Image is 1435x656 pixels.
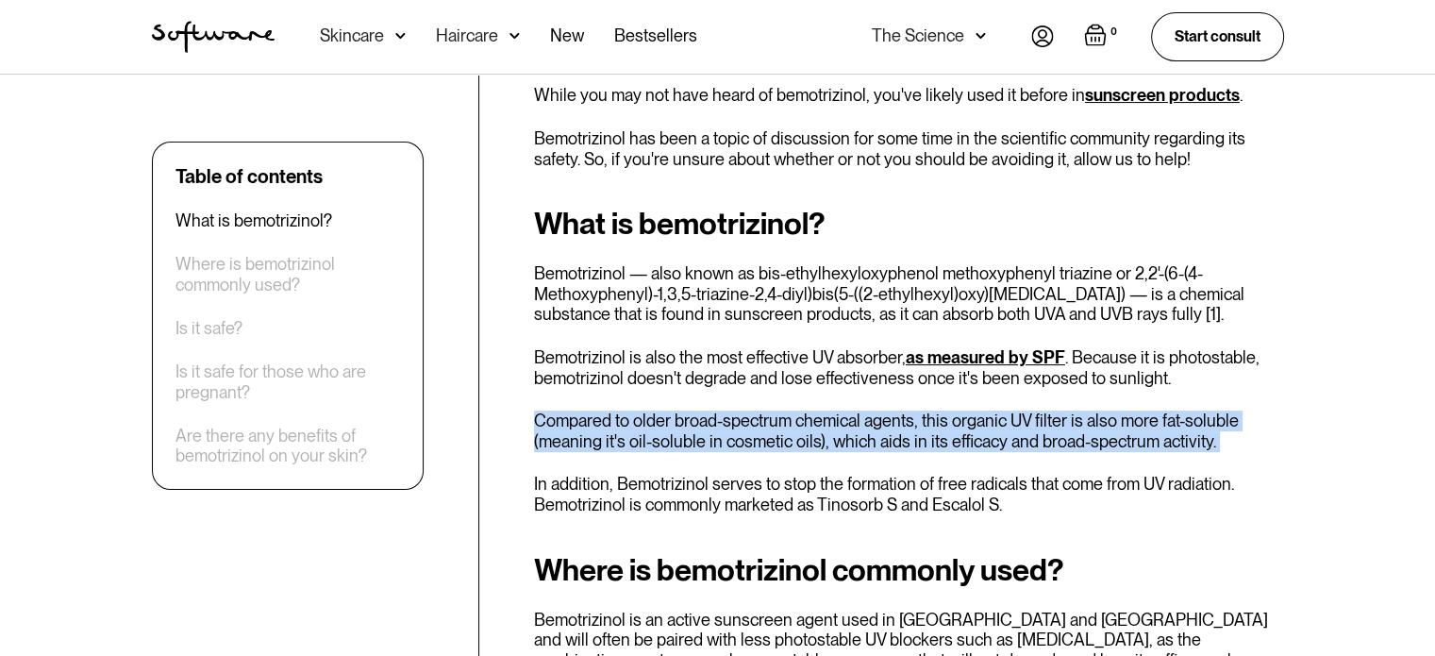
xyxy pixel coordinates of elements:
[1085,85,1240,105] a: sunscreen products
[436,26,498,45] div: Haircare
[534,263,1284,325] p: Bemotrizinol — also known as bis-ethylhexyloxyphenol methoxyphenyl triazine or 2,2'-(6-(4-Methoxy...
[152,21,275,53] img: Software Logo
[175,165,323,188] div: Table of contents
[872,26,964,45] div: The Science
[395,26,406,45] img: arrow down
[976,26,986,45] img: arrow down
[175,254,400,294] a: Where is bemotrizinol commonly used?
[534,411,1284,451] p: Compared to older broad-spectrum chemical agents, this organic UV filter is also more fat-soluble...
[320,26,384,45] div: Skincare
[906,347,1065,367] a: as measured by SPF
[175,318,242,339] a: Is it safe?
[534,347,1284,388] p: Bemotrizinol is also the most effective UV absorber, . Because it is photostable, bemotrizinol do...
[1151,12,1284,60] a: Start consult
[534,128,1284,169] p: Bemotrizinol has been a topic of discussion for some time in the scientific community regarding i...
[1084,24,1121,50] a: Open empty cart
[175,362,400,402] a: Is it safe for those who are pregnant?
[175,425,400,465] a: Are there any benefits of bemotrizinol on your skin?
[534,553,1284,587] h2: Where is bemotrizinol commonly used?
[1107,24,1121,41] div: 0
[175,210,332,231] a: What is bemotrizinol?
[509,26,520,45] img: arrow down
[534,474,1284,514] p: In addition, Bemotrizinol serves to stop the formation of free radicals that come from UV radiati...
[534,207,1284,241] h2: What is bemotrizinol?
[534,85,1284,106] p: While you may not have heard of bemotrizinol, you've likely used it before in .
[152,21,275,53] a: home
